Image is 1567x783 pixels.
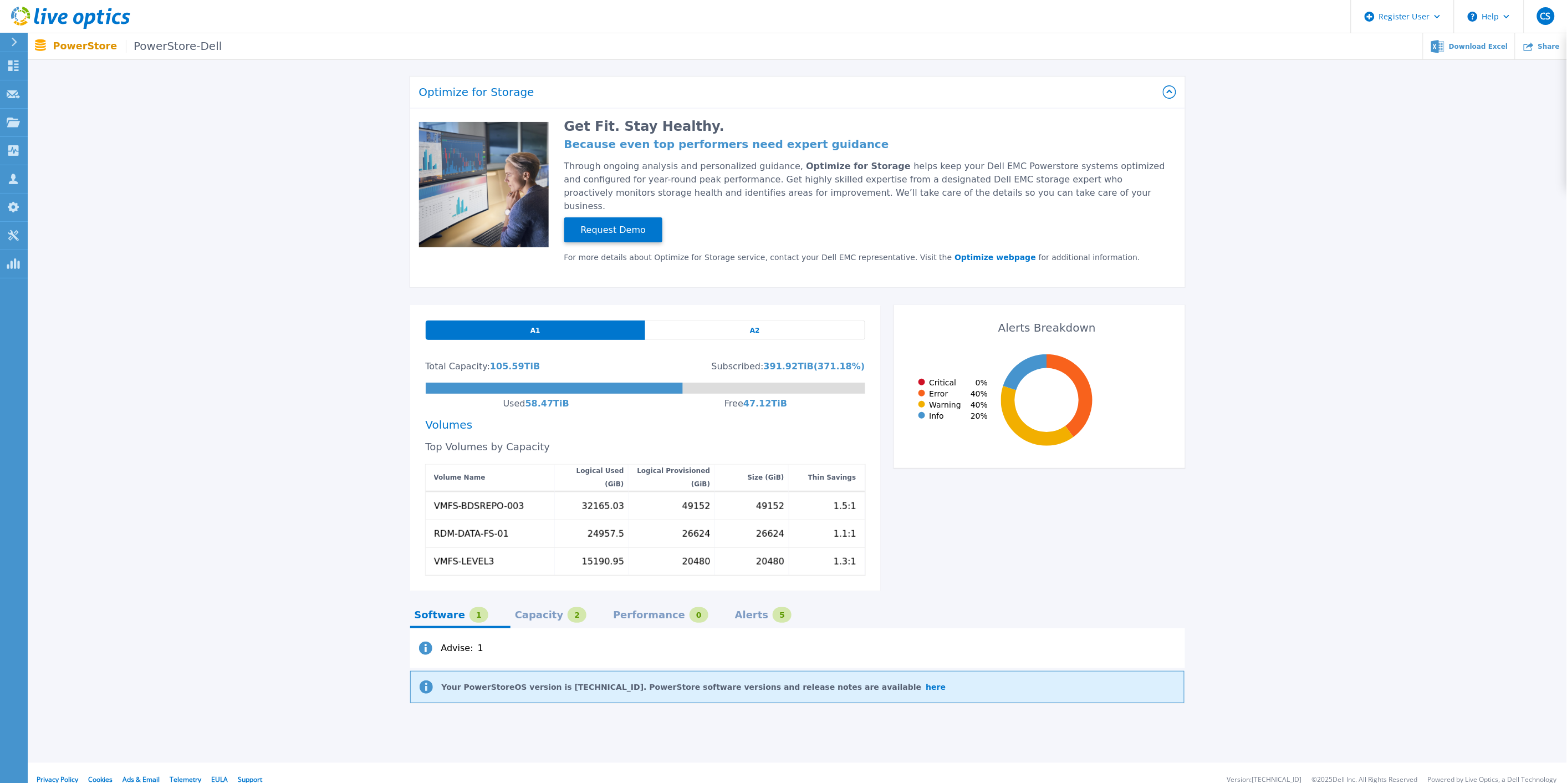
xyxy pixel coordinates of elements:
span: Share [1538,43,1560,50]
div: 26624 [682,529,710,538]
img: Optimize Promo [419,122,549,248]
div: Critical [914,378,957,387]
span: Request Demo [576,223,651,237]
div: Total Capacity: [426,362,491,371]
div: 1.3:1 [833,557,856,566]
div: Logical Used (GiB) [559,464,624,491]
div: VMFS-LEVEL3 [434,557,494,566]
div: Used [503,399,525,408]
div: Alerts [735,611,769,619]
span: 40 % [971,389,988,398]
div: 5 [773,607,792,623]
span: Download Excel [1449,43,1508,50]
div: 2 [568,607,586,623]
div: 15190.95 [581,557,624,566]
div: 49152 [756,501,784,510]
div: 1 [469,607,488,623]
div: 20480 [756,557,784,566]
div: 1.5:1 [833,501,856,510]
h4: Because even top performers need expert guidance [564,140,1170,149]
a: Optimize webpage [952,253,1039,262]
span: CS [1540,12,1551,21]
p: Your PowerStoreOS version is [TECHNICAL_ID]. PowerStore software versions and release notes are a... [442,683,946,692]
div: Performance [613,611,685,619]
div: Warning [914,400,962,409]
div: Through ongoing analysis and personalized guidance, helps keep your Dell EMC Powerstore systems o... [564,160,1170,213]
div: RDM-DATA-FS-01 [434,529,509,538]
span: 20 % [971,411,988,420]
span: 1 [478,644,483,653]
div: Logical Provisioned (GiB) [633,464,711,491]
a: here [926,683,946,692]
div: VMFS-BDSREPO-003 [434,501,524,510]
button: Request Demo [564,217,663,242]
div: Error [914,389,948,398]
div: 47.12 TiB [743,399,787,408]
div: For more details about Optimize for Storage service, contact your Dell EMC representative. Visit ... [564,253,1170,262]
div: 32165.03 [581,501,624,510]
h2: Get Fit. Stay Healthy. [564,122,1170,131]
div: 24957.5 [587,529,624,538]
h2: Optimize for Storage [419,87,1163,98]
div: Free [724,399,743,408]
div: Volume Name [434,471,486,484]
p: PowerStore [53,40,222,53]
div: Size (GiB) [748,471,784,484]
span: A2 [750,326,760,335]
span: PowerStore-Dell [126,40,222,53]
div: Subscribed: [712,362,764,371]
div: Top Volumes by Capacity [426,443,865,451]
div: Alerts Breakdown [910,312,1185,341]
div: 20480 [682,557,710,566]
div: 58.47 TiB [525,399,569,408]
div: Software [415,611,466,619]
div: 26624 [756,529,784,538]
div: 49152 [682,501,710,510]
div: 391.92 TiB [764,362,814,371]
div: 1.1:1 [833,529,856,538]
div: Capacity [515,611,564,619]
span: Optimize for Storage [806,161,913,171]
div: Volumes [426,420,865,429]
div: Info [914,411,945,420]
span: 0 % [976,378,988,387]
span: 40 % [971,400,988,409]
div: 0 [690,607,708,623]
div: 105.59 TiB [490,362,540,371]
span: Advise : [441,644,473,653]
span: A1 [530,326,540,335]
div: Thin Savings [808,471,856,484]
div: ( 371.18 %) [814,362,865,371]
